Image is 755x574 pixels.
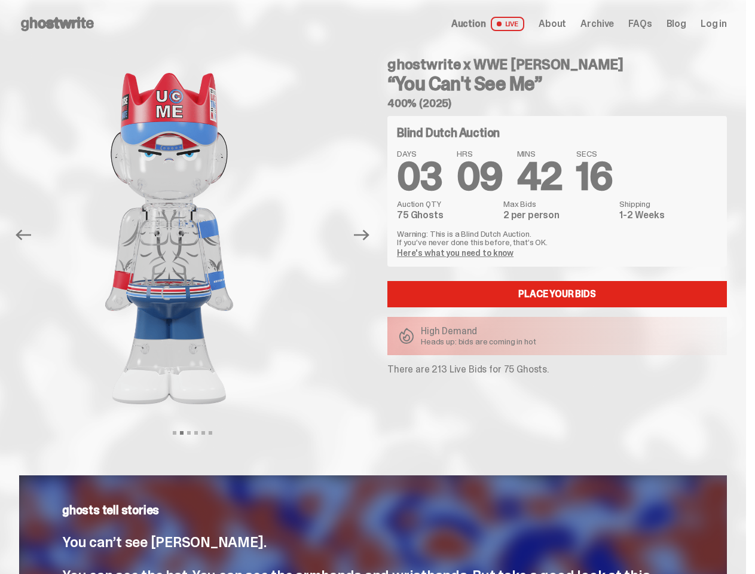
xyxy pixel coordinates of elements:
p: There are 213 Live Bids for 75 Ghosts. [387,365,727,374]
h4: Blind Dutch Auction [397,127,500,139]
a: Archive [580,19,614,29]
a: About [539,19,566,29]
img: John_Cena_Hero_1.png [17,48,322,429]
button: Previous [10,222,36,248]
button: View slide 1 [173,431,176,435]
p: High Demand [421,326,536,336]
a: Here's what you need to know [397,248,513,258]
h3: “You Can't See Me” [387,74,727,93]
span: 16 [576,152,612,201]
p: Warning: This is a Blind Dutch Auction. If you’ve never done this before, that’s OK. [397,230,717,246]
dd: 1-2 Weeks [619,210,717,220]
button: Next [349,222,375,248]
a: Auction LIVE [451,17,524,31]
span: SECS [576,149,612,158]
h5: 400% (2025) [387,98,727,109]
p: ghosts tell stories [62,504,684,516]
a: Log in [701,19,727,29]
span: 03 [397,152,442,201]
span: DAYS [397,149,442,158]
span: 42 [517,152,563,201]
button: View slide 5 [201,431,205,435]
dt: Auction QTY [397,200,496,208]
span: 09 [457,152,503,201]
span: HRS [457,149,503,158]
a: FAQs [628,19,652,29]
a: Place your Bids [387,281,727,307]
dt: Shipping [619,200,717,208]
a: Blog [667,19,686,29]
dd: 75 Ghosts [397,210,496,220]
span: Auction [451,19,486,29]
h4: ghostwrite x WWE [PERSON_NAME] [387,57,727,72]
button: View slide 6 [209,431,212,435]
dt: Max Bids [503,200,612,208]
span: MINS [517,149,563,158]
span: You can’t see [PERSON_NAME]. [62,533,266,551]
img: John_Cena_Hero_3.png [363,48,668,429]
dd: 2 per person [503,210,612,220]
button: View slide 3 [187,431,191,435]
button: View slide 2 [180,431,184,435]
p: Heads up: bids are coming in hot [421,337,536,346]
button: View slide 4 [194,431,198,435]
span: LIVE [491,17,525,31]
